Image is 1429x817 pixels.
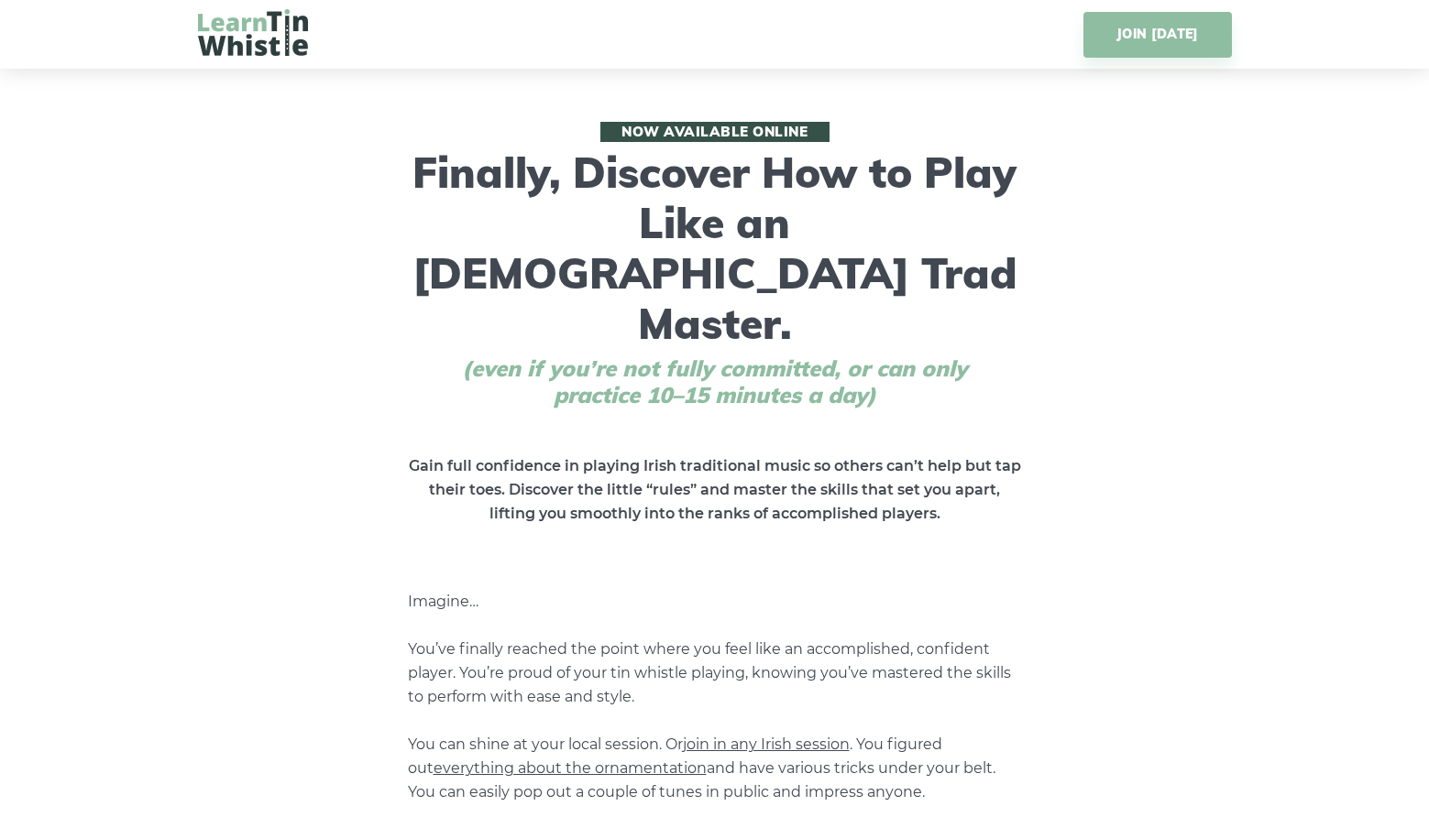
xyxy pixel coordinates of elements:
[683,735,850,753] span: join in any Irish session
[434,759,707,777] span: everything about the ornamentation
[600,122,830,142] span: Now available online
[426,355,1004,408] span: (even if you’re not fully committed, or can only practice 10–15 minutes a day)
[409,457,1021,522] strong: Gain full confidence in playing Irish traditional music so others can’t help but tap their toes. ...
[198,9,308,56] img: LearnTinWhistle.com
[1083,12,1231,58] a: JOIN [DATE]
[399,122,1031,408] h1: Finally, Discover How to Play Like an [DEMOGRAPHIC_DATA] Trad Master.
